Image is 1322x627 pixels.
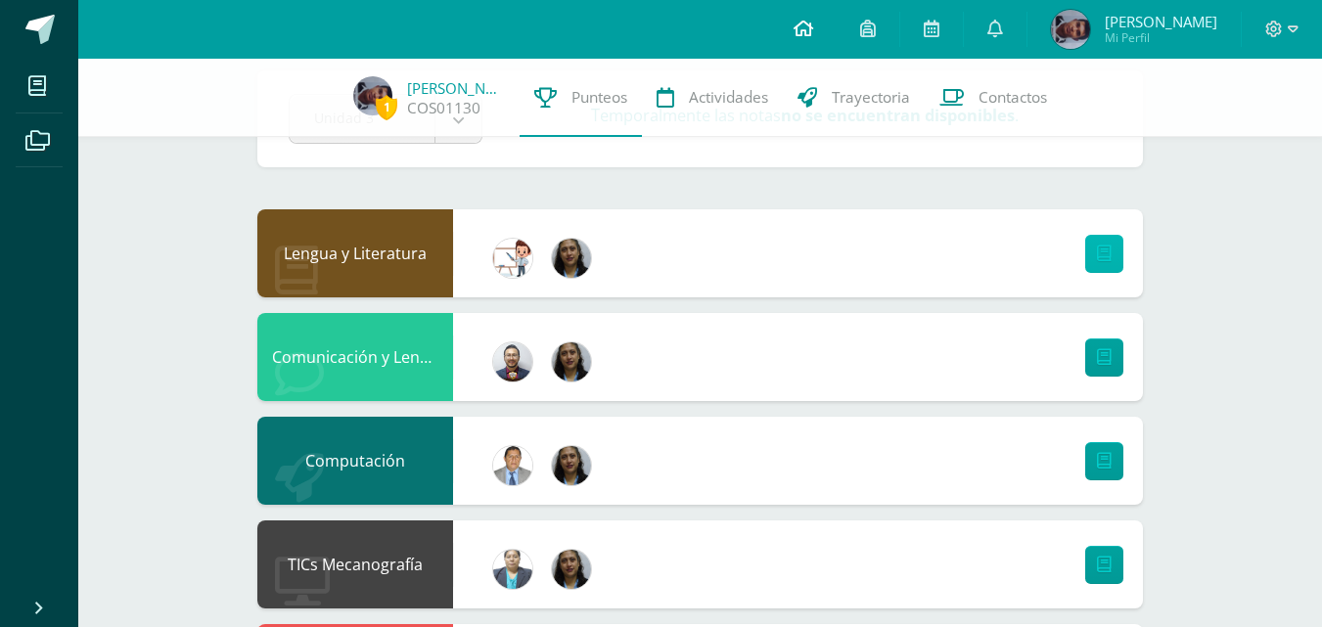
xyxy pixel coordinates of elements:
div: TICs Mecanografía [257,520,453,608]
a: Actividades [642,59,783,137]
img: 66b8cf1cec89364a4f61a7e3b14e6833.png [493,239,532,278]
a: Trayectoria [783,59,925,137]
span: Actividades [689,87,768,108]
span: Mi Perfil [1105,29,1217,46]
span: Contactos [979,87,1047,108]
a: Contactos [925,59,1062,137]
span: [PERSON_NAME] [1105,12,1217,31]
img: a77ea4172cc82dedeec9a15e6370eb22.png [493,550,532,589]
img: 82bf3ab6a799adf964157822bef4dd6a.png [552,342,591,381]
a: COS01130 [407,98,480,118]
img: 82bf3ab6a799adf964157822bef4dd6a.png [552,446,591,485]
div: Comunicación y Lenguaje L3 Inglés [257,313,453,401]
span: Trayectoria [832,87,910,108]
span: 1 [376,95,397,119]
div: Lengua y Literatura [257,209,453,297]
img: ae0883259cc0ff7a98414bf9fd04ed3a.png [493,342,532,381]
img: 91627a726e5daafc79a5340cdf0f4749.png [353,76,392,115]
img: 82bf3ab6a799adf964157822bef4dd6a.png [552,239,591,278]
img: 82bf3ab6a799adf964157822bef4dd6a.png [552,550,591,589]
img: 4128c0795d9919fe074d0ea855de1bfc.png [493,446,532,485]
a: Punteos [520,59,642,137]
img: 91627a726e5daafc79a5340cdf0f4749.png [1051,10,1090,49]
a: [PERSON_NAME] [407,78,505,98]
div: Computación [257,417,453,505]
span: Punteos [571,87,627,108]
